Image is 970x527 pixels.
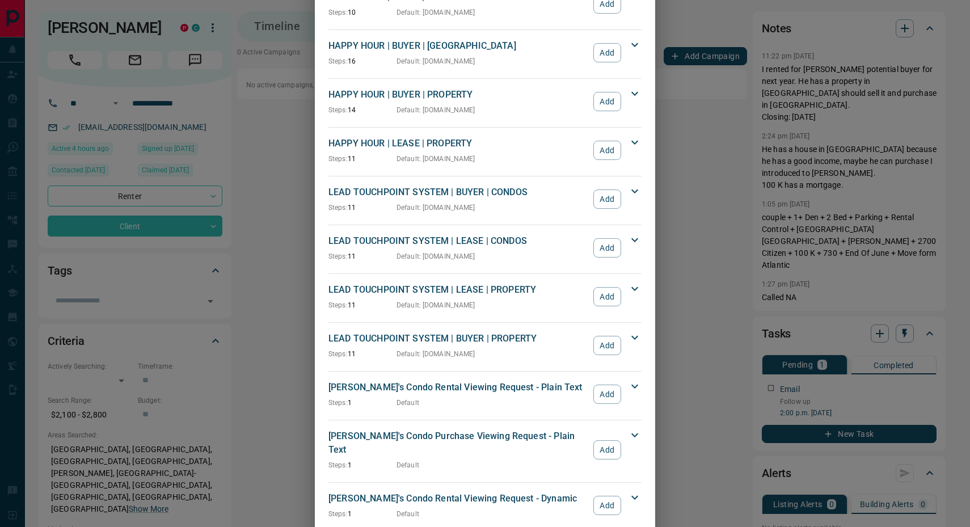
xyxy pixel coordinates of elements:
button: Add [593,385,621,404]
p: Default : [DOMAIN_NAME] [397,300,475,310]
p: 11 [328,300,397,310]
span: Steps: [328,9,348,16]
p: [PERSON_NAME]'s Condo Purchase Viewing Request - Plain Text [328,429,588,457]
div: HAPPY HOUR | BUYER | PROPERTYSteps:14Default: [DOMAIN_NAME]Add [328,86,642,117]
p: 11 [328,251,397,262]
button: Add [593,287,621,306]
div: HAPPY HOUR | LEASE | PROPERTYSteps:11Default: [DOMAIN_NAME]Add [328,134,642,166]
p: 16 [328,56,397,66]
span: Steps: [328,57,348,65]
div: HAPPY HOUR | BUYER | [GEOGRAPHIC_DATA]Steps:16Default: [DOMAIN_NAME]Add [328,37,642,69]
p: 1 [328,398,397,408]
div: [PERSON_NAME]'s Condo Rental Viewing Request - Plain TextSteps:1DefaultAdd [328,378,642,410]
p: HAPPY HOUR | BUYER | PROPERTY [328,88,588,102]
div: [PERSON_NAME]'s Condo Rental Viewing Request - DynamicSteps:1DefaultAdd [328,490,642,521]
button: Add [593,141,621,160]
p: Default [397,398,419,408]
p: 1 [328,460,397,470]
p: Default : [DOMAIN_NAME] [397,7,475,18]
p: Default : [DOMAIN_NAME] [397,154,475,164]
p: Default [397,509,419,519]
p: [PERSON_NAME]'s Condo Rental Viewing Request - Plain Text [328,381,588,394]
div: LEAD TOUCHPOINT SYSTEM | BUYER | PROPERTYSteps:11Default: [DOMAIN_NAME]Add [328,330,642,361]
p: 14 [328,105,397,115]
p: LEAD TOUCHPOINT SYSTEM | LEASE | PROPERTY [328,283,588,297]
p: 10 [328,7,397,18]
p: LEAD TOUCHPOINT SYSTEM | BUYER | PROPERTY [328,332,588,345]
button: Add [593,43,621,62]
button: Add [593,496,621,515]
p: Default : [DOMAIN_NAME] [397,349,475,359]
span: Steps: [328,461,348,469]
p: 11 [328,154,397,164]
p: Default : [DOMAIN_NAME] [397,56,475,66]
p: Default : [DOMAIN_NAME] [397,105,475,115]
span: Steps: [328,252,348,260]
p: LEAD TOUCHPOINT SYSTEM | LEASE | CONDOS [328,234,588,248]
p: HAPPY HOUR | LEASE | PROPERTY [328,137,588,150]
div: [PERSON_NAME]'s Condo Purchase Viewing Request - Plain TextSteps:1DefaultAdd [328,427,642,473]
span: Steps: [328,399,348,407]
p: 11 [328,349,397,359]
p: Default [397,460,419,470]
p: 1 [328,509,397,519]
p: [PERSON_NAME]'s Condo Rental Viewing Request - Dynamic [328,492,588,505]
button: Add [593,440,621,459]
p: HAPPY HOUR | BUYER | [GEOGRAPHIC_DATA] [328,39,588,53]
button: Add [593,336,621,355]
div: LEAD TOUCHPOINT SYSTEM | BUYER | CONDOSSteps:11Default: [DOMAIN_NAME]Add [328,183,642,215]
div: LEAD TOUCHPOINT SYSTEM | LEASE | CONDOSSteps:11Default: [DOMAIN_NAME]Add [328,232,642,264]
p: 11 [328,203,397,213]
button: Add [593,92,621,111]
span: Steps: [328,106,348,114]
span: Steps: [328,301,348,309]
span: Steps: [328,350,348,358]
span: Steps: [328,204,348,212]
div: LEAD TOUCHPOINT SYSTEM | LEASE | PROPERTYSteps:11Default: [DOMAIN_NAME]Add [328,281,642,313]
span: Steps: [328,155,348,163]
span: Steps: [328,510,348,518]
button: Add [593,238,621,258]
p: LEAD TOUCHPOINT SYSTEM | BUYER | CONDOS [328,185,588,199]
p: Default : [DOMAIN_NAME] [397,203,475,213]
button: Add [593,189,621,209]
p: Default : [DOMAIN_NAME] [397,251,475,262]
